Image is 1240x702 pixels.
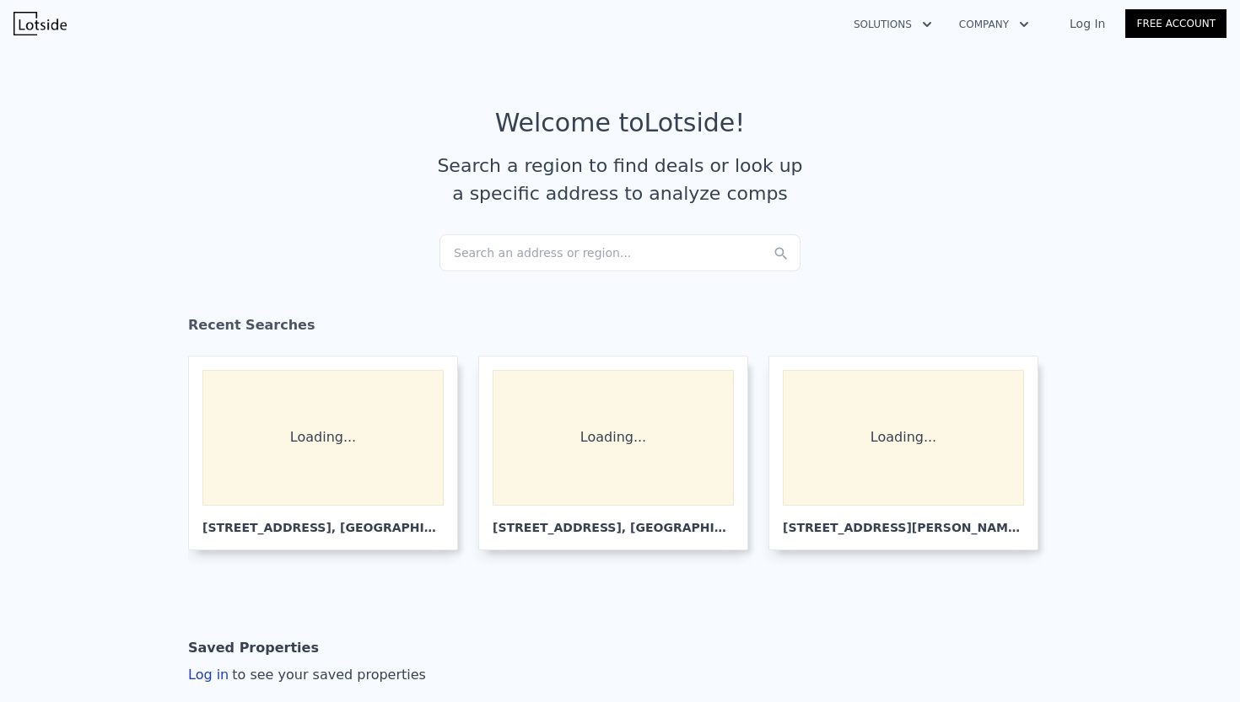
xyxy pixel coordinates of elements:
a: Log In [1049,15,1125,32]
div: Saved Properties [188,631,319,665]
a: Loading... [STREET_ADDRESS], [GEOGRAPHIC_DATA] [478,356,762,550]
button: Solutions [840,9,946,40]
div: Welcome to Lotside ! [495,108,746,138]
div: [STREET_ADDRESS][PERSON_NAME] , [GEOGRAPHIC_DATA] [783,506,1024,536]
a: Loading... [STREET_ADDRESS][PERSON_NAME], [GEOGRAPHIC_DATA] [768,356,1052,550]
div: Search a region to find deals or look up a specific address to analyze comps [431,152,809,207]
div: Loading... [493,370,734,506]
a: Free Account [1125,9,1227,38]
a: Loading... [STREET_ADDRESS], [GEOGRAPHIC_DATA] [188,356,472,550]
div: Loading... [783,370,1024,506]
div: Log in [188,665,426,685]
img: Lotside [13,12,67,35]
span: to see your saved properties [229,667,426,683]
div: Recent Searches [188,302,1052,356]
div: Loading... [202,370,444,506]
div: [STREET_ADDRESS] , [GEOGRAPHIC_DATA] [493,506,734,536]
div: [STREET_ADDRESS] , [GEOGRAPHIC_DATA] [202,506,444,536]
button: Company [946,9,1043,40]
div: Search an address or region... [439,234,801,271]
